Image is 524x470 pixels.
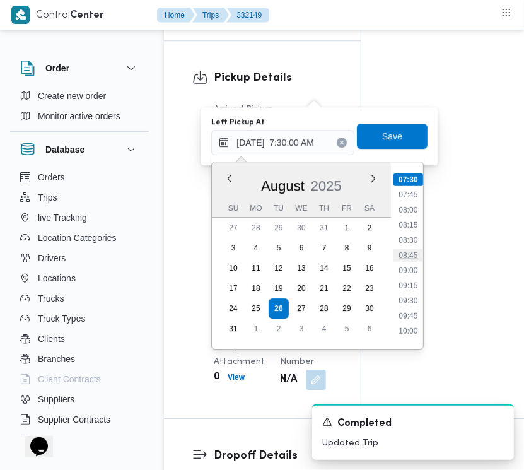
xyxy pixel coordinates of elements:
b: Center [70,11,104,20]
button: Order [20,61,139,76]
div: day-22 [337,278,357,298]
span: Clients [38,331,65,346]
div: day-30 [291,218,311,238]
button: Orders [15,167,144,187]
button: Truck Types [15,308,144,329]
span: August [262,178,305,194]
div: day-29 [337,298,357,319]
button: Trucks [15,288,144,308]
button: 332149 [226,8,269,23]
button: Create new order [15,86,144,106]
button: Suppliers [15,389,144,409]
span: Monitor active orders [38,109,120,124]
span: Create new order [38,88,106,103]
div: Sa [359,199,380,217]
button: Branches [15,349,144,369]
div: day-24 [223,298,243,319]
div: Button. Open the month selector. August is currently selected. [261,177,306,194]
b: N/A [280,372,297,387]
button: Locations [15,268,144,288]
li: 08:00 [394,204,423,216]
span: Arrived Pickup At [214,105,273,129]
div: day-5 [337,319,357,339]
div: day-19 [269,278,289,298]
button: Trips [192,8,229,23]
li: 09:30 [394,295,423,307]
div: day-15 [337,258,357,278]
div: day-6 [291,238,311,258]
div: Order [10,86,149,131]
li: 09:00 [394,264,423,277]
div: day-3 [291,319,311,339]
span: Client Contracts [38,372,101,387]
button: Clear input [337,138,347,148]
div: We [291,199,311,217]
span: Drivers [38,250,66,266]
li: 08:15 [394,219,423,232]
div: day-4 [246,238,266,258]
button: Previous Month [224,173,235,184]
button: Supplier Contracts [15,409,144,430]
div: day-20 [291,278,311,298]
span: Branches [38,351,75,367]
div: Mo [246,199,266,217]
li: 07:45 [394,189,423,201]
div: day-12 [269,258,289,278]
span: Save [382,129,402,144]
button: live Tracking [15,208,144,228]
li: 09:45 [394,310,423,322]
button: Clients [15,329,144,349]
li: 08:45 [394,249,423,262]
button: Devices [15,430,144,450]
div: day-14 [314,258,334,278]
h3: Database [45,142,84,157]
div: month-2025-08 [222,218,381,339]
div: Notification [322,416,504,432]
div: Fr [337,199,357,217]
button: Home [157,8,195,23]
div: day-28 [246,218,266,238]
button: View [223,370,250,385]
input: Press the down key to enter a popover containing a calendar. Press the escape key to close the po... [211,130,354,155]
div: Th [314,199,334,217]
div: day-28 [314,298,334,319]
b: 0 [214,370,220,385]
li: 07:30 [393,173,423,186]
div: day-2 [269,319,289,339]
div: day-29 [269,218,289,238]
div: day-23 [359,278,380,298]
b: View [228,373,245,382]
button: Monitor active orders [15,106,144,126]
div: day-9 [359,238,380,258]
div: day-21 [314,278,334,298]
div: day-30 [359,298,380,319]
div: Tu [269,199,289,217]
div: day-18 [246,278,266,298]
div: day-1 [337,218,357,238]
div: day-26 [269,298,289,319]
h3: Pickup Details [214,69,332,86]
img: X8yXhbKr1z7QwAAAABJRU5ErkJggg== [11,6,30,24]
div: day-31 [314,218,334,238]
p: Updated Trip [322,437,504,450]
span: Location Categories [38,230,117,245]
li: 09:15 [394,279,423,292]
label: Left Pickup At [211,117,265,127]
span: 2025 [311,178,342,194]
span: Devices [38,432,69,447]
span: live Tracking [38,210,87,225]
button: Database [20,142,139,157]
iframe: chat widget [13,420,53,457]
div: day-7 [314,238,334,258]
div: day-31 [223,319,243,339]
div: day-6 [359,319,380,339]
button: Trips [15,187,144,208]
div: day-11 [246,258,266,278]
button: Drivers [15,248,144,268]
span: Suppliers [38,392,74,407]
h3: Order [45,61,69,76]
div: Database [10,167,149,440]
div: day-13 [291,258,311,278]
button: Client Contracts [15,369,144,389]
